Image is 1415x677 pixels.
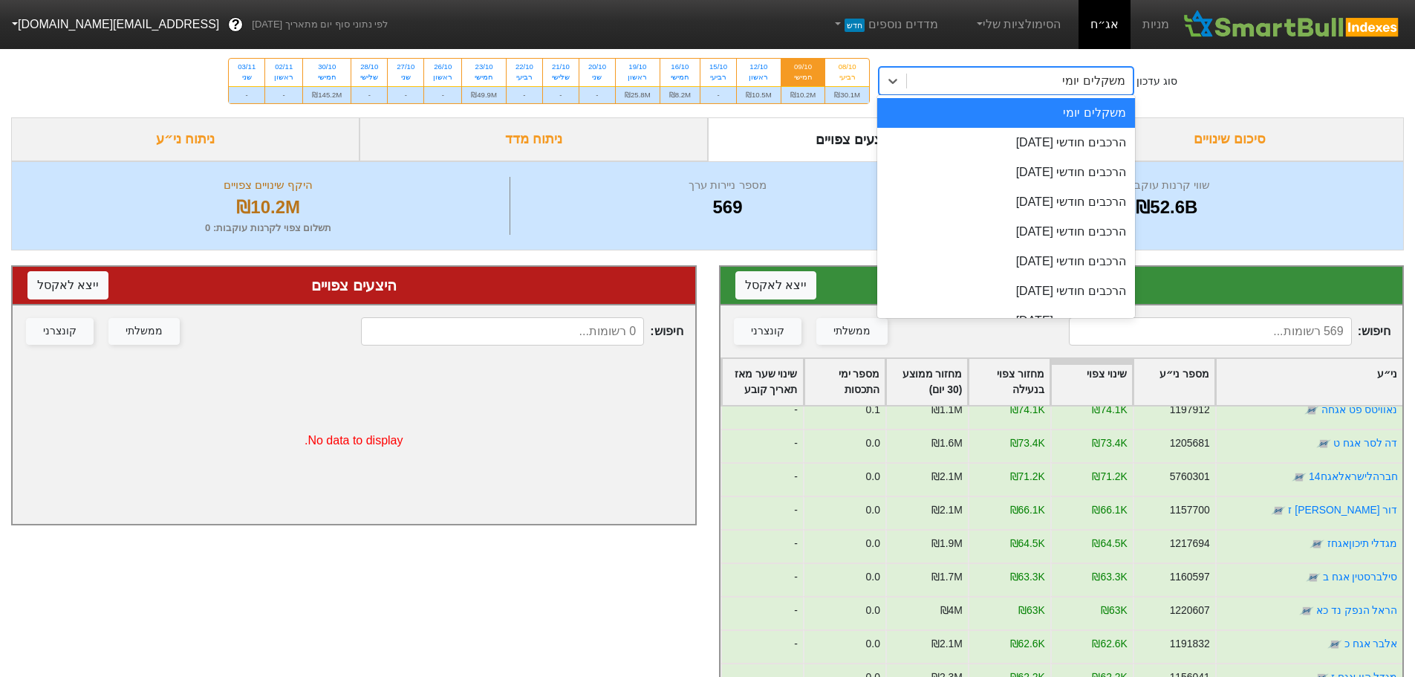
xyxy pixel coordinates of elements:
a: חברהלישראלאגח14 [1309,470,1397,482]
div: ₪1.9M [931,536,962,551]
div: 19/10 [625,62,651,72]
div: 1157700 [1169,502,1209,518]
div: 03/11 [238,62,256,72]
div: שני [588,72,606,82]
div: No data to display. [13,357,695,524]
div: 16/10 [669,62,691,72]
div: Toggle SortBy [886,359,967,405]
div: ₪49.9M [462,86,506,103]
button: קונצרני [734,318,801,345]
div: ממשלתי [126,323,163,340]
div: ראשון [274,72,293,82]
div: 1205681 [1169,435,1209,451]
img: SmartBull [1181,10,1403,39]
div: ₪64.5K [1092,536,1127,551]
div: Toggle SortBy [1051,359,1132,405]
button: ממשלתי [108,318,180,345]
div: ₪63.3K [1009,569,1044,585]
div: ראשון [433,72,452,82]
div: ₪66.1K [1009,502,1044,518]
div: Toggle SortBy [804,359,885,405]
div: רביעי [515,72,533,82]
div: ₪64.5K [1009,536,1044,551]
div: ₪8.2M [660,86,700,103]
div: הרכבים חודשי [DATE] [877,187,1135,217]
div: תשלום צפוי לקרנות עוקבות : 0 [30,221,506,236]
div: - [229,86,264,103]
div: שני [238,72,256,82]
div: 1217694 [1169,536,1209,551]
div: ₪63.3K [1092,569,1127,585]
div: ראשון [625,72,651,82]
a: נאוויטס פט אגחה [1321,404,1397,415]
div: חמישי [790,72,816,82]
div: 0.1 [865,402,879,418]
div: ממשלתי [833,323,871,340]
div: ₪71.2K [1092,469,1127,485]
img: tase link [1271,503,1286,518]
div: חמישי [312,72,342,82]
div: שלישי [552,72,570,82]
div: חמישי [669,72,691,82]
div: ₪10.2M [30,194,506,221]
div: - [720,395,803,429]
div: הרכבים חודשי [DATE] [877,217,1135,247]
button: ממשלתי [816,318,888,345]
div: הרכבים חודשי [DATE] [877,158,1135,187]
button: קונצרני [26,318,94,345]
img: tase link [1305,570,1320,585]
img: tase link [1304,403,1318,418]
div: - [720,563,803,596]
div: משקלים יומי [877,98,1135,128]
div: 23/10 [471,62,497,72]
div: ₪66.1K [1092,502,1127,518]
div: - [700,86,736,103]
div: שווי קרנות עוקבות [949,177,1385,194]
div: - [351,86,387,103]
div: 08/10 [834,62,860,72]
div: - [507,86,542,103]
div: ₪74.1K [1092,402,1127,418]
div: 1191832 [1169,636,1209,652]
span: חיפוש : [1069,317,1390,346]
div: 27/10 [397,62,414,72]
div: - [388,86,423,103]
div: 1220607 [1169,603,1209,618]
img: tase link [1310,537,1324,551]
div: ניתוח ני״ע [11,117,360,161]
div: 0.0 [865,502,879,518]
div: - [720,429,803,462]
div: סוג עדכון [1136,74,1177,89]
div: 0.0 [865,636,879,652]
a: אלבר אגח כ [1344,638,1397,650]
div: מספר ניירות ערך [514,177,940,194]
a: מגדלי תיכוןאגחז [1327,537,1397,549]
a: סילברסטין אגח ב [1322,571,1397,583]
div: ₪2.1M [931,502,962,518]
a: דור [PERSON_NAME] ז [1288,504,1397,516]
div: Toggle SortBy [969,359,1050,405]
div: ניתוח מדד [360,117,708,161]
input: 0 רשומות... [361,317,644,346]
div: 20/10 [588,62,606,72]
div: ₪62.6K [1092,636,1127,652]
a: מדדים נוספיםחדש [826,10,944,39]
div: ₪30.1M [825,86,869,103]
div: ₪63K [1101,603,1128,618]
div: 1197912 [1169,402,1209,418]
div: 0.0 [865,603,879,618]
div: 0.0 [865,469,879,485]
img: tase link [1327,637,1341,652]
div: ₪73.4K [1092,435,1127,451]
div: - [543,86,579,103]
div: ₪62.6K [1009,636,1044,652]
div: ₪4M [940,603,962,618]
div: ₪1.6M [931,435,962,451]
div: רביעי [834,72,860,82]
div: 09/10 [790,62,816,72]
div: 22/10 [515,62,533,72]
div: ₪74.1K [1009,402,1044,418]
div: Toggle SortBy [1216,359,1402,405]
a: דה לסר אגח ט [1333,437,1397,449]
div: היצעים צפויים [27,274,680,297]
